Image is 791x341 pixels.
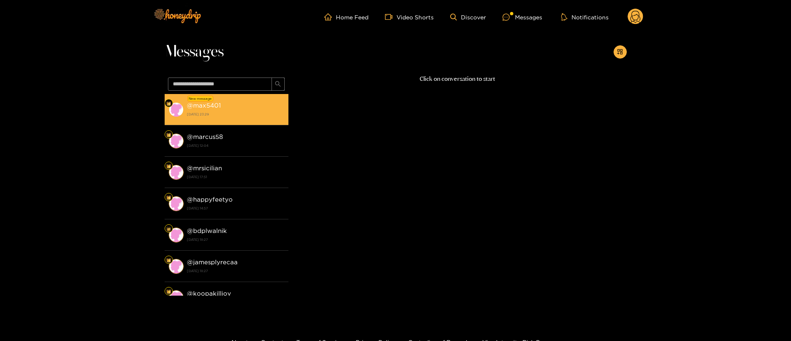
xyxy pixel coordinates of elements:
[187,165,222,172] strong: @ mrsicilian
[187,96,213,101] div: New message
[187,227,227,234] strong: @ bdplwalnik
[187,173,284,181] strong: [DATE] 17:51
[166,132,171,137] img: Fan Level
[165,42,224,62] span: Messages
[187,259,238,266] strong: @ jamesplyrecaa
[187,267,284,275] strong: [DATE] 18:27
[187,236,284,243] strong: [DATE] 18:27
[166,289,171,294] img: Fan Level
[169,228,184,242] img: conversation
[617,49,623,56] span: appstore-add
[166,164,171,169] img: Fan Level
[187,111,284,118] strong: [DATE] 23:29
[166,226,171,231] img: Fan Level
[187,102,221,109] strong: @ max5401
[187,133,223,140] strong: @ marcus58
[614,45,627,59] button: appstore-add
[503,12,542,22] div: Messages
[169,102,184,117] img: conversation
[166,195,171,200] img: Fan Level
[450,14,486,21] a: Discover
[169,134,184,148] img: conversation
[324,13,336,21] span: home
[288,74,627,84] p: Click on conversation to start
[166,258,171,263] img: Fan Level
[169,196,184,211] img: conversation
[385,13,397,21] span: video-camera
[275,81,281,88] span: search
[187,290,231,297] strong: @ koopakilljoy
[187,196,233,203] strong: @ happyfeetyo
[187,205,284,212] strong: [DATE] 14:57
[559,13,611,21] button: Notifications
[187,142,284,149] strong: [DATE] 12:04
[169,259,184,274] img: conversation
[169,165,184,180] img: conversation
[324,13,368,21] a: Home Feed
[169,290,184,305] img: conversation
[385,13,434,21] a: Video Shorts
[166,101,171,106] img: Fan Level
[272,78,285,91] button: search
